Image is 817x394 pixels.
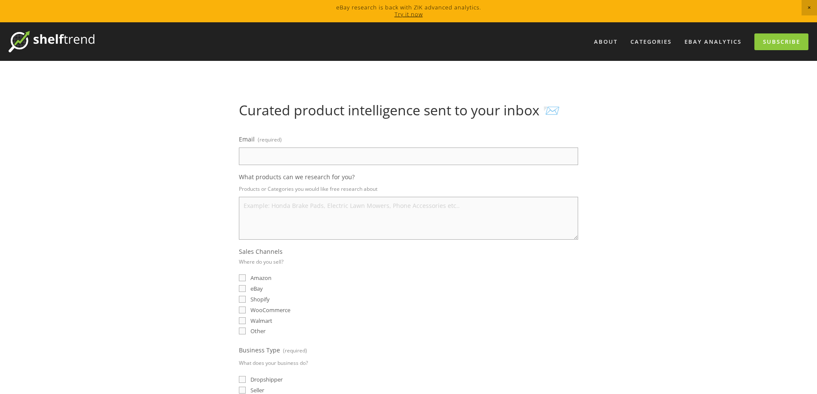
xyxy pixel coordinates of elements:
[239,296,246,303] input: Shopify
[239,307,246,313] input: WooCommerce
[625,35,677,49] div: Categories
[239,274,246,281] input: Amazon
[239,357,308,369] p: What does your business do?
[250,274,271,282] span: Amazon
[239,317,246,324] input: Walmart
[250,306,290,314] span: WooCommerce
[9,31,94,52] img: ShelfTrend
[679,35,747,49] a: eBay Analytics
[588,35,623,49] a: About
[239,247,283,256] span: Sales Channels
[239,173,355,181] span: What products can we research for you?
[395,10,423,18] a: Try it now
[250,376,283,383] span: Dropshipper
[754,33,808,50] a: Subscribe
[250,317,272,325] span: Walmart
[258,133,282,146] span: (required)
[239,285,246,292] input: eBay
[239,328,246,334] input: Other
[250,327,265,335] span: Other
[239,346,280,354] span: Business Type
[239,135,255,143] span: Email
[239,256,283,268] p: Where do you sell?
[239,376,246,383] input: Dropshipper
[250,285,263,292] span: eBay
[283,344,307,357] span: (required)
[250,386,264,394] span: Seller
[239,183,578,195] p: Products or Categories you would like free research about
[250,295,270,303] span: Shopify
[239,102,578,118] h1: Curated product intelligence sent to your inbox 📨
[239,387,246,394] input: Seller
